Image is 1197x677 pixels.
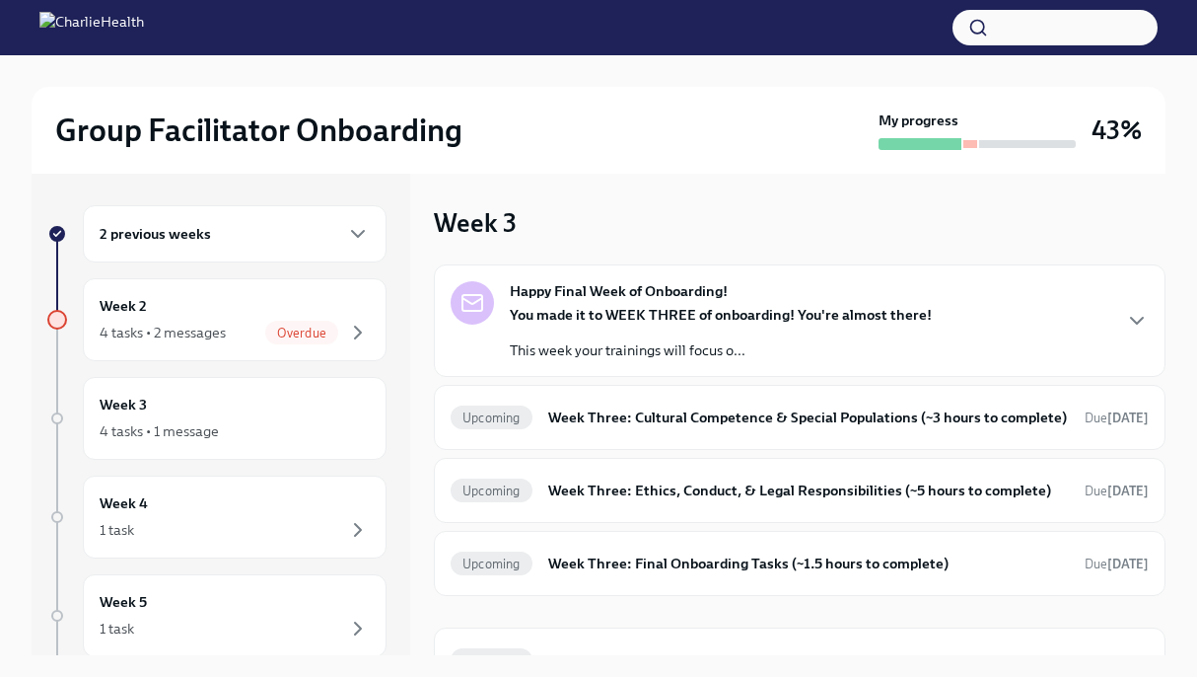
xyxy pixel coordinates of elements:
div: 1 task [100,619,134,639]
a: UpcomingProvide the FBI Clearance Letter for [US_STATE]Due[DATE] [451,644,1149,676]
div: 4 tasks • 2 messages [100,323,226,342]
span: September 6th, 2025 10:00 [1085,555,1149,573]
h6: Week Three: Final Onboarding Tasks (~1.5 hours to complete) [548,553,1069,574]
strong: [DATE] [1107,411,1149,425]
a: Week 34 tasks • 1 message [47,377,387,460]
strong: [DATE] [1107,484,1149,498]
h2: Group Facilitator Onboarding [55,111,462,150]
h6: Provide the FBI Clearance Letter for [US_STATE] [548,649,1069,671]
h6: 2 previous weeks [100,223,211,245]
strong: My progress [879,111,958,130]
strong: [DATE] [1107,557,1149,571]
span: Upcoming [451,411,532,425]
span: Due [1085,653,1149,668]
span: Upcoming [451,653,532,668]
h6: Week Three: Cultural Competence & Special Populations (~3 hours to complete) [548,407,1069,428]
span: Upcoming [451,557,532,571]
span: Due [1085,411,1149,425]
div: 1 task [100,520,134,540]
a: UpcomingWeek Three: Ethics, Conduct, & Legal Responsibilities (~5 hours to complete)Due[DATE] [451,475,1149,506]
h6: Week 2 [100,295,147,317]
a: Week 24 tasks • 2 messagesOverdue [47,278,387,361]
h6: Week 3 [100,394,147,415]
strong: [DATE] [1107,653,1149,668]
h6: Week 5 [100,591,147,613]
img: CharlieHealth [39,12,144,43]
span: Upcoming [451,484,532,498]
span: September 8th, 2025 10:00 [1085,409,1149,427]
div: 2 previous weeks [83,205,387,263]
span: September 23rd, 2025 10:00 [1085,651,1149,670]
span: Due [1085,557,1149,571]
a: UpcomingWeek Three: Cultural Competence & Special Populations (~3 hours to complete)Due[DATE] [451,402,1149,433]
div: 4 tasks • 1 message [100,421,219,441]
strong: Happy Final Week of Onboarding! [510,281,728,301]
h6: Week 4 [100,492,148,514]
a: Week 41 task [47,476,387,559]
h3: 43% [1091,113,1142,148]
h3: Week 3 [434,205,517,241]
span: Overdue [265,326,338,340]
a: Week 51 task [47,574,387,657]
span: Due [1085,484,1149,498]
strong: You made it to WEEK THREE of onboarding! You're almost there! [510,306,932,324]
h6: Week Three: Ethics, Conduct, & Legal Responsibilities (~5 hours to complete) [548,480,1069,501]
span: September 8th, 2025 10:00 [1085,482,1149,500]
p: This week your trainings will focus o... [510,340,932,360]
a: UpcomingWeek Three: Final Onboarding Tasks (~1.5 hours to complete)Due[DATE] [451,548,1149,579]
